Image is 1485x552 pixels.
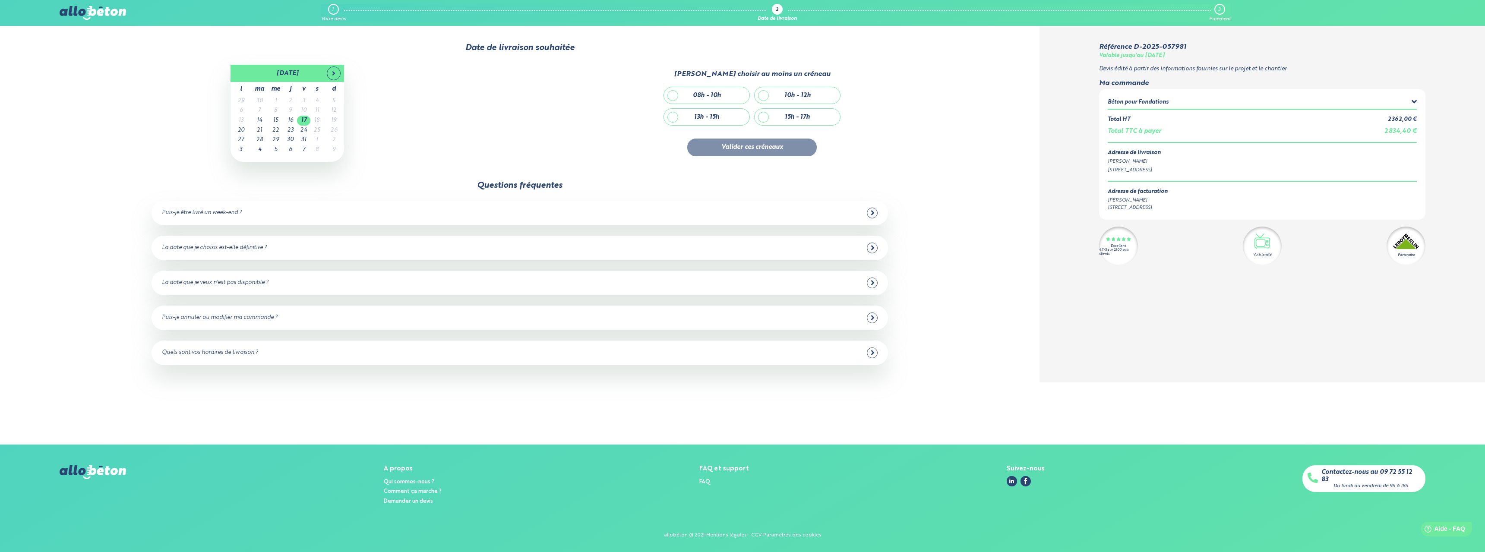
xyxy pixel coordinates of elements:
img: allobéton [60,465,126,479]
th: d [323,82,344,96]
td: 9 [284,106,297,116]
div: Date de livraison souhaitée [60,43,980,53]
div: Adresse de livraison [1108,150,1417,156]
div: Ma commande [1099,79,1426,87]
div: 13h - 15h [694,114,719,121]
div: La date que je choisis est-elle définitive ? [162,245,267,251]
td: 22 [268,126,284,136]
th: s [310,82,323,96]
td: 18 [310,116,323,126]
div: Adresse de facturation [1108,189,1168,195]
div: [PERSON_NAME] choisir au moins un créneau [674,70,831,78]
div: 2 [776,7,778,13]
a: Qui sommes-nous ? [384,479,434,485]
td: 3 [297,96,310,106]
div: Puis-je être livré un week-end ? [162,210,242,216]
td: 6 [231,106,251,116]
div: 3 [1218,7,1220,13]
td: 11 [310,106,323,116]
td: 31 [297,135,310,145]
td: 6 [284,145,297,155]
td: 27 [231,135,251,145]
td: 30 [284,135,297,145]
td: 29 [268,135,284,145]
img: allobéton [60,6,126,20]
td: 1 [310,135,323,145]
div: [STREET_ADDRESS] [1108,204,1168,211]
div: Référence D-2025-057981 [1099,43,1186,51]
td: 2 [323,135,344,145]
p: Devis édité à partir des informations fournies sur le projet et le chantier [1099,66,1426,73]
td: 20 [231,126,251,136]
div: Excellent [1111,244,1126,248]
td: 15 [268,116,284,126]
div: [PERSON_NAME] [1108,158,1417,165]
td: 5 [268,145,284,155]
td: 10 [297,106,310,116]
summary: Béton pour Fondations [1108,98,1417,108]
div: Du lundi au vendredi de 9h à 18h [1333,483,1408,489]
div: A propos [384,465,442,473]
th: me [268,82,284,96]
div: Suivez-nous [1007,465,1045,473]
td: 13 [231,116,251,126]
div: Questions fréquentes [477,181,562,190]
a: FAQ [699,479,710,485]
td: 30 [251,96,268,106]
div: Total TTC à payer [1108,128,1161,135]
td: 4 [310,96,323,106]
div: La date que je veux n'est pas disponible ? [162,280,269,286]
td: 7 [251,106,268,116]
div: Partenaire [1398,252,1415,258]
a: Contactez-nous au 09 72 55 12 83 [1321,469,1420,483]
div: Date de livraison [758,16,797,22]
a: 1 Votre devis [321,4,346,22]
a: Mentions légales [706,533,747,538]
td: 21 [251,126,268,136]
td: 7 [297,145,310,155]
div: [STREET_ADDRESS] [1108,167,1417,174]
div: 08h - 10h [693,92,721,99]
div: 10h - 12h [784,92,811,99]
div: Puis-je annuler ou modifier ma commande ? [162,315,278,321]
div: allobéton @ 2021 [664,533,705,538]
td: 28 [251,135,268,145]
td: 2 [284,96,297,106]
td: 8 [310,145,323,155]
td: 29 [231,96,251,106]
td: 3 [231,145,251,155]
div: 1 [332,7,334,13]
div: - [705,533,706,538]
a: Comment ça marche ? [384,489,442,494]
div: 4.7/5 sur 2300 avis clients [1099,248,1138,256]
a: 3 Paiement [1209,4,1231,22]
div: Vu à la télé [1253,252,1271,258]
div: Valable jusqu'au [DATE] [1099,53,1165,59]
div: Béton pour Fondations [1108,99,1169,106]
span: - [748,533,750,538]
button: Valider ces créneaux [687,139,817,156]
td: 17 [297,116,310,126]
a: Paramètres des cookies [763,533,821,538]
div: Votre devis [321,16,346,22]
th: v [297,82,310,96]
iframe: Help widget launcher [1408,518,1476,543]
td: 24 [297,126,310,136]
span: 2 834,40 € [1384,128,1417,134]
th: l [231,82,251,96]
a: Demander un devis [384,498,433,504]
td: 12 [323,106,344,116]
td: 8 [268,106,284,116]
a: CGV [751,533,761,538]
a: 2 Date de livraison [758,4,797,22]
div: [PERSON_NAME] [1108,197,1168,204]
div: FAQ et support [699,465,749,473]
td: 14 [251,116,268,126]
td: 23 [284,126,297,136]
div: Quels sont vos horaires de livraison ? [162,350,258,356]
div: 15h - 17h [785,114,810,121]
th: [DATE] [251,65,323,82]
td: 9 [323,145,344,155]
div: - [761,533,763,538]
